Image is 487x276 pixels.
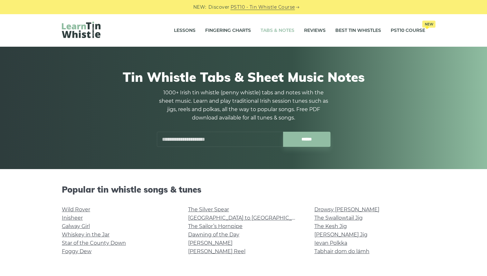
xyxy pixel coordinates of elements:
[62,206,90,213] a: Wild Rover
[188,232,239,238] a: Dawning of the Day
[314,248,369,254] a: Tabhair dom do lámh
[314,240,347,246] a: Ievan Polkka
[261,23,294,39] a: Tabs & Notes
[205,23,251,39] a: Fingering Charts
[314,206,379,213] a: Drowsy [PERSON_NAME]
[314,232,368,238] a: [PERSON_NAME] Jig
[188,240,233,246] a: [PERSON_NAME]
[188,206,229,213] a: The Silver Spear
[62,232,110,238] a: Whiskey in the Jar
[62,22,100,38] img: LearnTinWhistle.com
[157,89,330,122] p: 1000+ Irish tin whistle (penny whistle) tabs and notes with the sheet music. Learn and play tradi...
[62,215,83,221] a: Inisheer
[62,248,91,254] a: Foggy Dew
[314,215,363,221] a: The Swallowtail Jig
[335,23,381,39] a: Best Tin Whistles
[62,240,126,246] a: Star of the County Down
[422,21,435,28] span: New
[314,223,347,229] a: The Kesh Jig
[62,69,425,85] h1: Tin Whistle Tabs & Sheet Music Notes
[62,223,90,229] a: Galway Girl
[174,23,196,39] a: Lessons
[188,215,307,221] a: [GEOGRAPHIC_DATA] to [GEOGRAPHIC_DATA]
[188,223,243,229] a: The Sailor’s Hornpipe
[188,248,245,254] a: [PERSON_NAME] Reel
[62,185,425,195] h2: Popular tin whistle songs & tunes
[304,23,326,39] a: Reviews
[391,23,425,39] a: PST10 CourseNew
